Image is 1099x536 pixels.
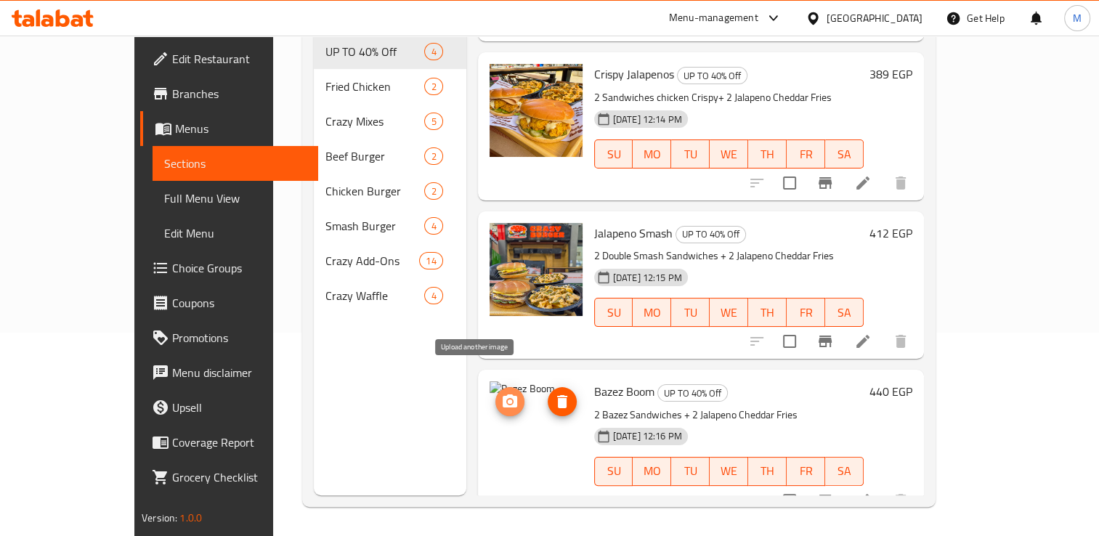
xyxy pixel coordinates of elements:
span: FR [792,302,819,323]
a: Upsell [140,390,318,425]
span: [DATE] 12:16 PM [607,429,688,443]
span: [DATE] 12:14 PM [607,113,688,126]
a: Coupons [140,285,318,320]
img: Crispy Jalapenos [490,64,583,157]
button: SU [594,139,633,168]
button: Branch-specific-item [808,166,843,200]
span: Menu disclaimer [172,364,307,381]
button: FR [787,139,825,168]
span: Promotions [172,329,307,346]
span: 2 [425,150,442,163]
span: Coupons [172,294,307,312]
a: Menus [140,111,318,146]
span: 4 [425,289,442,303]
button: TU [671,139,710,168]
div: items [424,147,442,165]
div: Beef Burger2 [314,139,466,174]
div: Smash Burger [325,217,425,235]
span: Crispy Jalapenos [594,63,674,85]
span: TH [754,302,781,323]
span: Menus [175,120,307,137]
span: UP TO 40% Off [325,43,425,60]
button: TU [671,457,710,486]
button: FR [787,457,825,486]
span: 1.0.0 [179,508,202,527]
span: Select to update [774,485,805,516]
span: MO [638,302,665,323]
button: Branch-specific-item [808,483,843,518]
span: UP TO 40% Off [658,385,727,402]
span: Crazy Mixes [325,113,425,130]
span: Bazez Boom [594,381,654,402]
img: Jalapeno Smash [490,223,583,316]
span: Coverage Report [172,434,307,451]
a: Edit Restaurant [140,41,318,76]
span: TH [754,144,781,165]
button: SA [825,457,864,486]
span: Grocery Checklist [172,468,307,486]
span: TU [677,302,704,323]
a: Menu disclaimer [140,355,318,390]
div: Beef Burger [325,147,425,165]
span: 4 [425,45,442,59]
button: SU [594,298,633,327]
span: Full Menu View [164,190,307,207]
span: UP TO 40% Off [678,68,747,84]
div: Crazy Waffle [325,287,425,304]
span: SA [831,302,858,323]
span: SA [831,144,858,165]
a: Edit menu item [854,174,872,192]
button: MO [633,139,671,168]
span: WE [715,460,742,482]
span: Upsell [172,399,307,416]
button: delete [883,483,918,518]
span: Edit Restaurant [172,50,307,68]
span: 4 [425,219,442,233]
div: UP TO 40% Off [676,226,746,243]
div: items [419,252,442,269]
span: [DATE] 12:15 PM [607,271,688,285]
span: Edit Menu [164,224,307,242]
span: Jalapeno Smash [594,222,673,244]
div: items [424,78,442,95]
div: UP TO 40% Off [677,67,747,84]
span: Select to update [774,168,805,198]
a: Grocery Checklist [140,460,318,495]
button: SA [825,139,864,168]
span: SU [601,144,628,165]
button: FR [787,298,825,327]
span: TH [754,460,781,482]
span: 5 [425,115,442,129]
button: SU [594,457,633,486]
span: Crazy Add-Ons [325,252,420,269]
button: delete [883,324,918,359]
span: 14 [420,254,442,268]
div: Crazy Add-Ons14 [314,243,466,278]
span: Sections [164,155,307,172]
div: items [424,287,442,304]
span: 2 [425,184,442,198]
button: TH [748,457,787,486]
nav: Menu sections [314,28,466,319]
span: M [1073,10,1082,26]
span: Version: [142,508,177,527]
div: items [424,113,442,130]
div: items [424,182,442,200]
span: Branches [172,85,307,102]
div: items [424,43,442,60]
span: SU [601,460,628,482]
button: TH [748,298,787,327]
span: Chicken Burger [325,182,425,200]
a: Edit menu item [854,492,872,509]
p: 2 Sandwiches chicken Crispy+ 2 Jalapeno Cheddar Fries [594,89,864,107]
button: delete image [548,387,577,416]
span: WE [715,302,742,323]
h6: 440 EGP [869,381,912,402]
span: WE [715,144,742,165]
img: Bazez Boom [490,381,583,474]
span: TU [677,460,704,482]
a: Promotions [140,320,318,355]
